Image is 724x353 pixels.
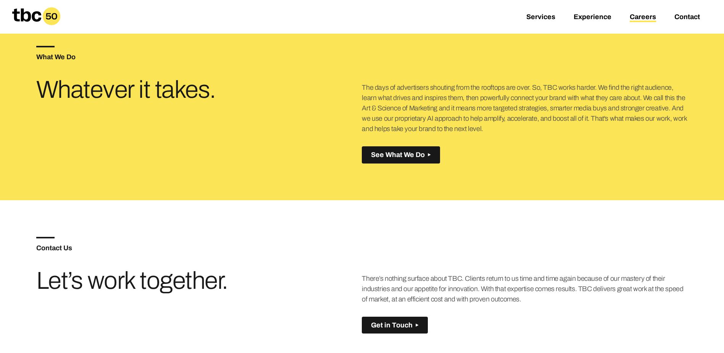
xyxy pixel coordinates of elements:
[362,317,428,334] button: Get in Touch
[362,83,688,134] p: The days of advertisers shouting from the rooftops are over. So, TBC works harder. We find the ri...
[630,13,656,22] a: Careers
[36,79,253,101] h3: Whatever it takes.
[362,146,440,164] button: See What We Do
[526,13,555,22] a: Services
[36,245,362,251] h5: Contact Us
[574,13,611,22] a: Experience
[6,22,66,30] a: Home
[36,270,253,292] h3: Let’s work together.
[362,274,688,304] p: There’s nothing surface about TBC. Clients return to us time and time again because of our master...
[36,53,362,60] h5: What We Do
[674,13,700,22] a: Contact
[371,151,425,159] span: See What We Do
[371,321,413,329] span: Get in Touch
